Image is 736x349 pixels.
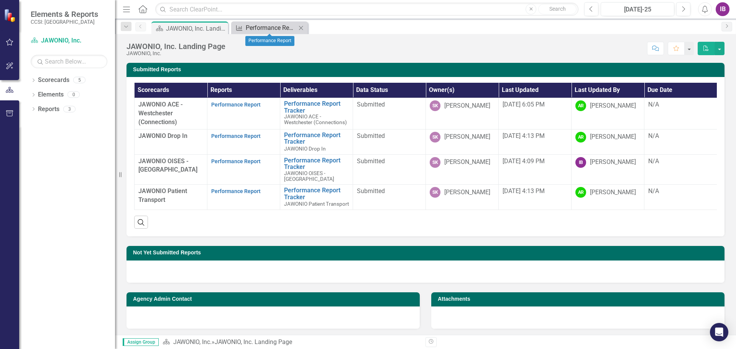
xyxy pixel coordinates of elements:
a: Reports [38,105,59,114]
div: SK [430,100,440,111]
a: Performance Report [211,158,261,164]
h3: Not Yet Submitted Reports [133,250,721,256]
span: Assign Group [123,338,159,346]
div: [DATE] 4:13 PM [503,132,567,141]
a: Performance Report Tracker [284,132,349,145]
div: N/A [648,100,713,109]
div: AR [575,132,586,143]
a: JAWONIO, Inc. [31,36,107,45]
td: Double-Click to Edit Right Click for Context Menu [280,154,353,185]
a: Elements [38,90,64,99]
span: Search [549,6,566,12]
div: » [163,338,420,347]
input: Search Below... [31,55,107,68]
a: JAWONIO, Inc. [173,338,212,346]
div: [PERSON_NAME] [590,188,636,197]
a: Performance Report Tracker [284,187,349,200]
a: Performance Report Tracker [284,100,349,114]
button: IB [716,2,729,16]
div: JAWONIO, Inc. Landing Page [127,42,225,51]
td: Double-Click to Edit Right Click for Context Menu [280,98,353,129]
td: Double-Click to Edit [353,129,426,154]
a: Performance Report [211,102,261,108]
div: Open Intercom Messenger [710,323,728,341]
h3: Submitted Reports [133,67,721,72]
div: AR [575,100,586,111]
div: SK [430,132,440,143]
button: [DATE]-25 [601,2,674,16]
div: [DATE] 6:05 PM [503,100,567,109]
div: JAWONIO, Inc. Landing Page [215,338,292,346]
a: Performance Report [211,188,261,194]
span: JAWONIO ACE - Westchester (Connections) [138,101,183,126]
td: Double-Click to Edit Right Click for Context Menu [280,185,353,210]
div: N/A [648,157,713,166]
a: Performance Report [211,133,261,139]
div: SK [430,157,440,168]
small: CCSI: [GEOGRAPHIC_DATA] [31,19,98,25]
div: AR [575,187,586,198]
a: Scorecards [38,76,69,85]
div: [PERSON_NAME] [444,188,490,197]
div: [DATE] 4:09 PM [503,157,567,166]
span: Elements & Reports [31,10,98,19]
div: Performance Report [245,36,294,46]
div: [PERSON_NAME] [590,158,636,167]
div: 5 [73,77,85,84]
div: [PERSON_NAME] [444,158,490,167]
div: JAWONIO, Inc. Landing Page [166,24,226,33]
div: [DATE]-25 [603,5,672,14]
td: Double-Click to Edit [353,185,426,210]
div: N/A [648,187,713,196]
div: [PERSON_NAME] [590,133,636,141]
span: JAWONIO Patient Transport [284,201,349,207]
div: Performance Report [246,23,296,33]
span: Submitted [357,101,385,108]
span: Submitted [357,132,385,139]
div: [PERSON_NAME] [590,102,636,110]
a: Performance Report Tracker [284,157,349,170]
span: JAWONIO Patient Transport [138,187,187,203]
td: Double-Click to Edit [353,98,426,129]
div: 0 [67,92,80,98]
td: Double-Click to Edit Right Click for Context Menu [280,129,353,154]
button: Search [538,4,577,15]
a: Performance Report [233,23,296,33]
span: JAWONIO ACE - Westchester (Connections) [284,113,347,125]
span: Submitted [357,187,385,195]
div: IB [575,157,586,168]
span: JAWONIO OISES - [GEOGRAPHIC_DATA] [138,157,197,174]
div: 3 [63,106,76,112]
img: ClearPoint Strategy [4,9,17,22]
span: JAWONIO Drop In [284,146,326,152]
h3: Agency Admin Contact [133,296,416,302]
div: JAWONIO, Inc. [127,51,225,56]
span: Submitted [357,157,385,165]
td: Double-Click to Edit [353,154,426,185]
h3: Attachments [438,296,721,302]
div: [DATE] 4:13 PM [503,187,567,196]
div: [PERSON_NAME] [444,102,490,110]
div: SK [430,187,440,198]
div: [PERSON_NAME] [444,133,490,141]
div: N/A [648,132,713,141]
span: JAWONIO Drop In [138,132,187,139]
input: Search ClearPoint... [155,3,578,16]
span: JAWONIO OISES - [GEOGRAPHIC_DATA] [284,170,334,182]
